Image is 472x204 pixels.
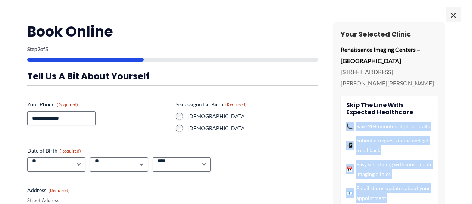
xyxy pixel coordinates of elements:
h2: Book Online [27,22,318,41]
p: Step of [27,47,318,52]
h3: Tell us a bit about yourself [27,70,318,82]
li: Email status updates about your appointment [346,183,432,203]
label: [DEMOGRAPHIC_DATA] [188,113,318,120]
span: (Required) [225,102,247,107]
span: 📲 [346,141,353,150]
h3: Your Selected Clinic [341,30,438,38]
span: 📧 [346,188,353,198]
span: 5 [45,46,48,52]
span: 📞 [346,122,353,131]
li: Save 20+ minutes of phone calls [346,122,432,131]
li: Easy scheduling with most major imaging clinics [346,160,432,179]
span: (Required) [57,102,78,107]
span: 2 [37,46,40,52]
legend: Date of Birth [27,147,81,154]
label: Street Address [27,197,318,204]
legend: Sex assigned at Birth [176,101,247,108]
legend: Address [27,186,70,194]
h4: Skip the line with Expected Healthcare [346,101,432,116]
p: Renaissance Imaging Centers – [GEOGRAPHIC_DATA] [341,44,438,66]
li: Submit a request online and get a call back [346,136,432,155]
span: (Required) [49,188,70,193]
label: Your Phone [27,101,170,108]
p: [STREET_ADDRESS][PERSON_NAME][PERSON_NAME] [341,66,438,88]
span: × [446,7,461,22]
label: [DEMOGRAPHIC_DATA] [188,125,318,132]
span: 📅 [346,164,353,174]
span: (Required) [60,148,81,154]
